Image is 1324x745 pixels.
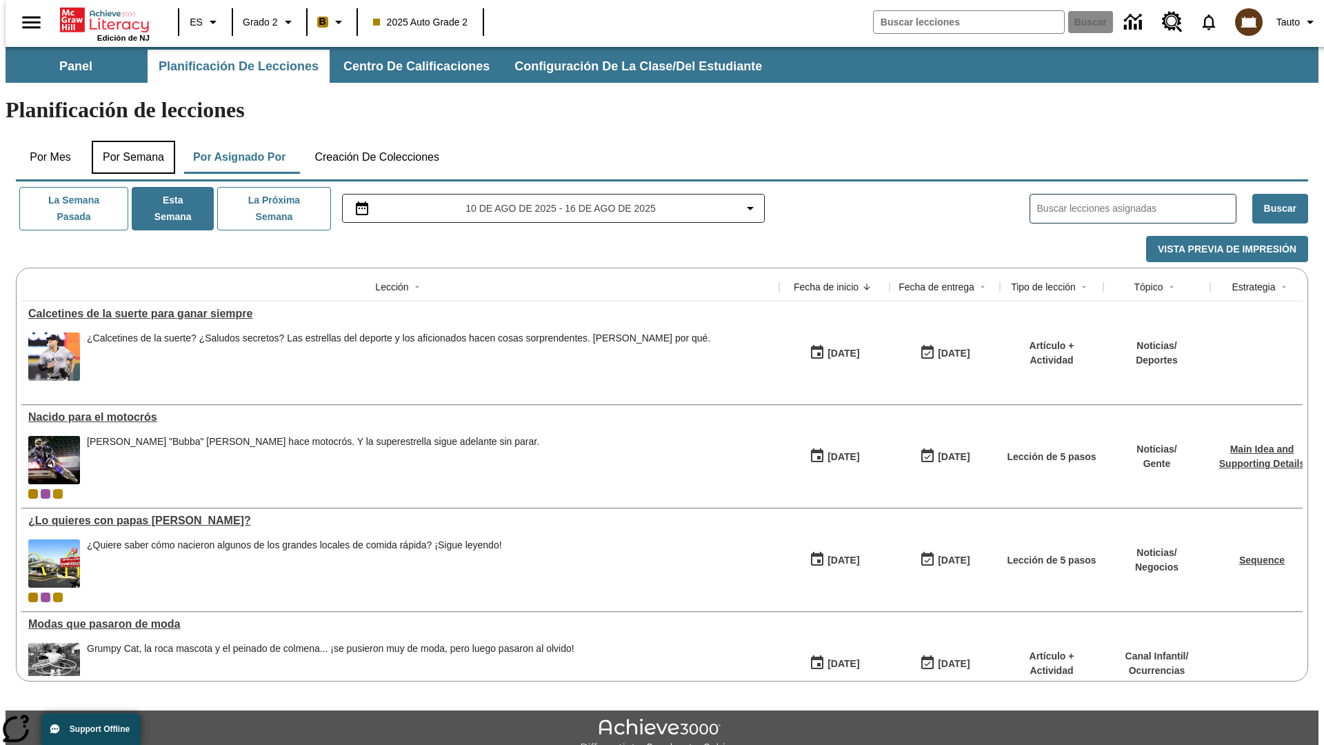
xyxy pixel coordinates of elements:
[1191,4,1227,40] a: Notificaciones
[70,724,130,734] span: Support Offline
[28,643,80,691] img: foto en blanco y negro de una chica haciendo girar unos hula-hulas en la década de 1950
[87,332,710,381] div: ¿Calcetines de la suerte? ¿Saludos secretos? Las estrellas del deporte y los aficionados hacen co...
[11,2,52,43] button: Abrir el menú lateral
[1252,194,1308,223] button: Buscar
[41,713,141,745] button: Support Offline
[1136,457,1176,471] p: Gente
[1136,339,1178,353] p: Noticias /
[827,448,859,466] div: [DATE]
[373,15,468,30] span: 2025 Auto Grade 2
[6,97,1318,123] h1: Planificación de lecciones
[805,444,864,470] button: 08/04/25: Primer día en que estuvo disponible la lección
[1007,339,1096,368] p: Artículo + Actividad
[1135,560,1178,575] p: Negocios
[1125,664,1189,678] p: Ocurrencias
[87,332,710,344] div: ¿Calcetines de la suerte? ¿Saludos secretos? Las estrellas del deporte y los aficionados hacen co...
[827,345,859,362] div: [DATE]
[915,650,974,677] button: 06/30/26: Último día en que podrá accederse la lección
[28,618,772,630] div: Modas que pasaron de moda
[1134,280,1163,294] div: Tópico
[938,655,970,673] div: [DATE]
[1135,546,1178,560] p: Noticias /
[60,5,150,42] div: Portada
[375,280,408,294] div: Lección
[794,280,859,294] div: Fecha de inicio
[92,141,175,174] button: Por semana
[148,50,330,83] button: Planificación de lecciones
[1136,442,1176,457] p: Noticias /
[1007,450,1096,464] p: Lección de 5 pasos
[41,489,50,499] div: OL 2025 Auto Grade 3
[874,11,1064,33] input: Buscar campo
[6,47,1318,83] div: Subbarra de navegación
[87,436,539,484] span: James "Bubba" Stewart hace motocrós. Y la superestrella sigue adelante sin parar.
[1154,3,1191,41] a: Centro de recursos, Se abrirá en una pestaña nueva.
[465,201,655,216] span: 10 de ago de 2025 - 16 de ago de 2025
[348,200,759,217] button: Seleccione el intervalo de fechas opción del menú
[217,187,330,230] button: La próxima semana
[41,593,50,602] div: OL 2025 Auto Grade 3
[1136,353,1178,368] p: Deportes
[132,187,214,230] button: Esta semana
[237,10,302,34] button: Grado: Grado 2, Elige un grado
[6,50,774,83] div: Subbarra de navegación
[28,332,80,381] img: un jugador de béisbol hace una pompa de chicle mientras corre.
[938,448,970,466] div: [DATE]
[332,50,501,83] button: Centro de calificaciones
[303,141,450,174] button: Creación de colecciones
[28,436,80,484] img: El corredor de motocrós James Stewart vuela por los aires en su motocicleta de montaña
[827,552,859,569] div: [DATE]
[1232,280,1275,294] div: Estrategia
[1239,555,1285,566] a: Sequence
[915,340,974,366] button: 08/11/25: Último día en que podrá accederse la lección
[899,280,974,294] div: Fecha de entrega
[87,643,574,691] div: Grumpy Cat, la roca mascota y el peinado de colmena... ¡se pusieron muy de moda, pero luego pasar...
[243,15,278,30] span: Grado 2
[1007,553,1096,568] p: Lección de 5 pasos
[87,539,502,551] div: ¿Quiere saber cómo nacieron algunos de los grandes locales de comida rápida? ¡Sigue leyendo!
[60,6,150,34] a: Portada
[938,552,970,569] div: [DATE]
[7,50,145,83] button: Panel
[87,539,502,588] span: ¿Quiere saber cómo nacieron algunos de los grandes locales de comida rápida? ¡Sigue leyendo!
[1116,3,1154,41] a: Centro de información
[1271,10,1324,34] button: Perfil/Configuración
[97,34,150,42] span: Edición de NJ
[1163,279,1180,295] button: Sort
[1227,4,1271,40] button: Escoja un nuevo avatar
[53,593,63,602] div: New 2025 class
[1219,444,1305,469] a: Main Idea and Supporting Details
[1125,649,1189,664] p: Canal Infantil /
[28,515,772,527] div: ¿Lo quieres con papas fritas?
[28,593,38,602] div: Clase actual
[182,141,297,174] button: Por asignado por
[28,539,80,588] img: Uno de los primeros locales de McDonald's, con el icónico letrero rojo y los arcos amarillos.
[859,279,875,295] button: Sort
[87,436,539,448] p: [PERSON_NAME] "Bubba" [PERSON_NAME] hace motocrós. Y la superestrella sigue adelante sin parar.
[938,345,970,362] div: [DATE]
[805,340,864,366] button: 08/11/25: Primer día en que estuvo disponible la lección
[1007,649,1096,678] p: Artículo + Actividad
[190,15,203,30] span: ES
[742,200,759,217] svg: Collapse Date Range Filter
[805,547,864,573] button: 07/26/25: Primer día en que estuvo disponible la lección
[28,411,772,424] a: Nacido para el motocrós, Lecciones
[915,547,974,573] button: 07/03/26: Último día en que podrá accederse la lección
[1146,236,1308,263] button: Vista previa de impresión
[28,489,38,499] div: Clase actual
[16,141,85,174] button: Por mes
[319,13,326,30] span: B
[1235,8,1263,36] img: avatar image
[974,279,991,295] button: Sort
[1076,279,1092,295] button: Sort
[53,489,63,499] div: New 2025 class
[805,650,864,677] button: 07/19/25: Primer día en que estuvo disponible la lección
[1011,280,1076,294] div: Tipo de lección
